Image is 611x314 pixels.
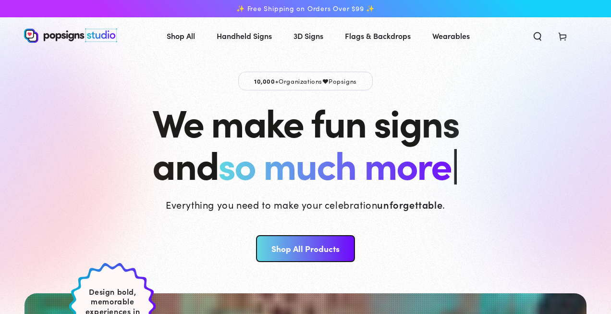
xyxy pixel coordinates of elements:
summary: Search our site [525,25,550,46]
a: Flags & Backdrops [338,23,418,49]
img: Popsigns Studio [24,28,117,43]
span: so much more [218,137,451,190]
span: 3D Signs [293,29,323,43]
a: Shop All [159,23,202,49]
a: Shop All Products [256,235,354,262]
span: Shop All [167,29,195,43]
h1: We make fun signs and [152,100,459,185]
span: 10,000+ [254,76,279,85]
a: Wearables [425,23,477,49]
span: Handheld Signs [217,29,272,43]
p: Everything you need to make your celebration . [166,198,445,211]
span: ✨ Free Shipping on Orders Over $99 ✨ [236,4,375,13]
span: Flags & Backdrops [345,29,411,43]
a: Handheld Signs [209,23,279,49]
strong: unforgettable [377,198,442,211]
p: Organizations Popsigns [238,72,373,90]
span: | [451,136,458,190]
span: Wearables [432,29,470,43]
a: 3D Signs [286,23,330,49]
